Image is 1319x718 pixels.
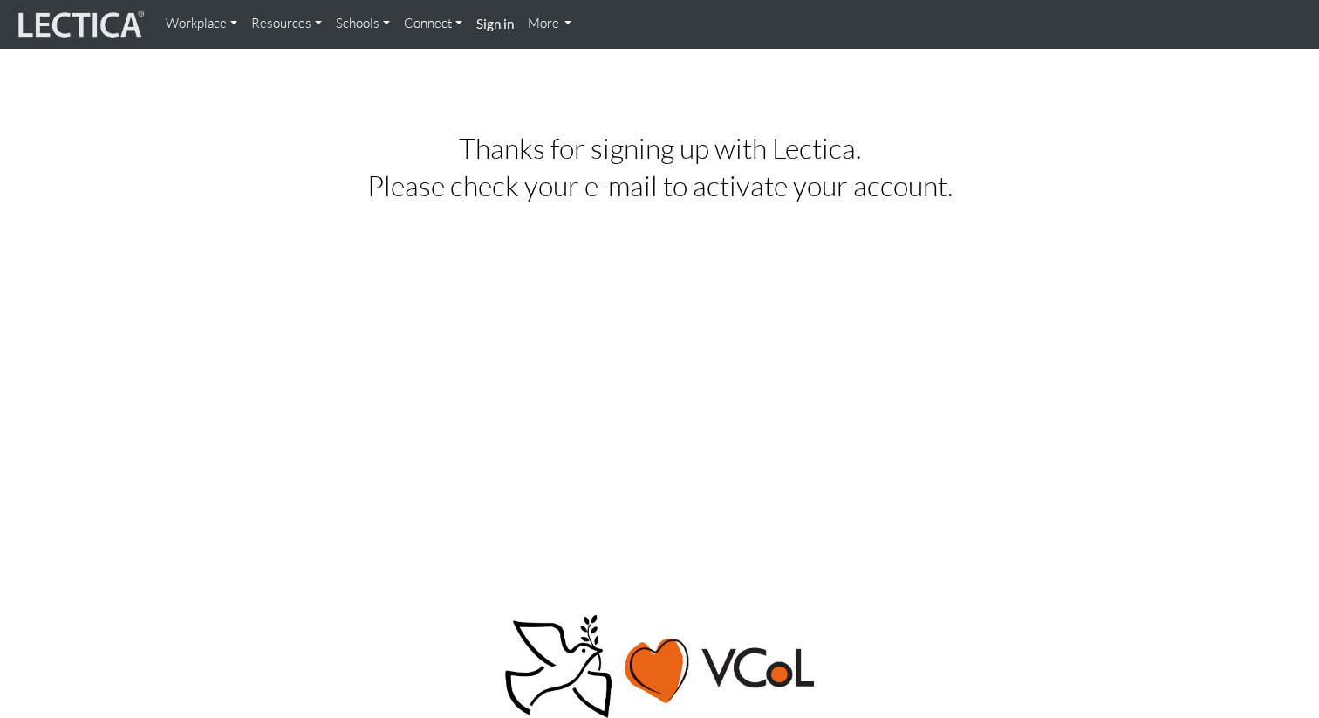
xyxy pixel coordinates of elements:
[233,133,1086,163] h2: Thanks for signing up with Lectica.
[233,170,1086,201] h2: Please check your e-mail to activate your account.
[397,7,469,41] a: Connect
[329,7,397,41] a: Schools
[14,8,145,41] img: lecticalive
[469,7,521,42] a: Sign in
[521,7,579,41] a: More
[244,7,329,41] a: Resources
[476,16,514,31] strong: Sign in
[159,7,244,41] a: Workplace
